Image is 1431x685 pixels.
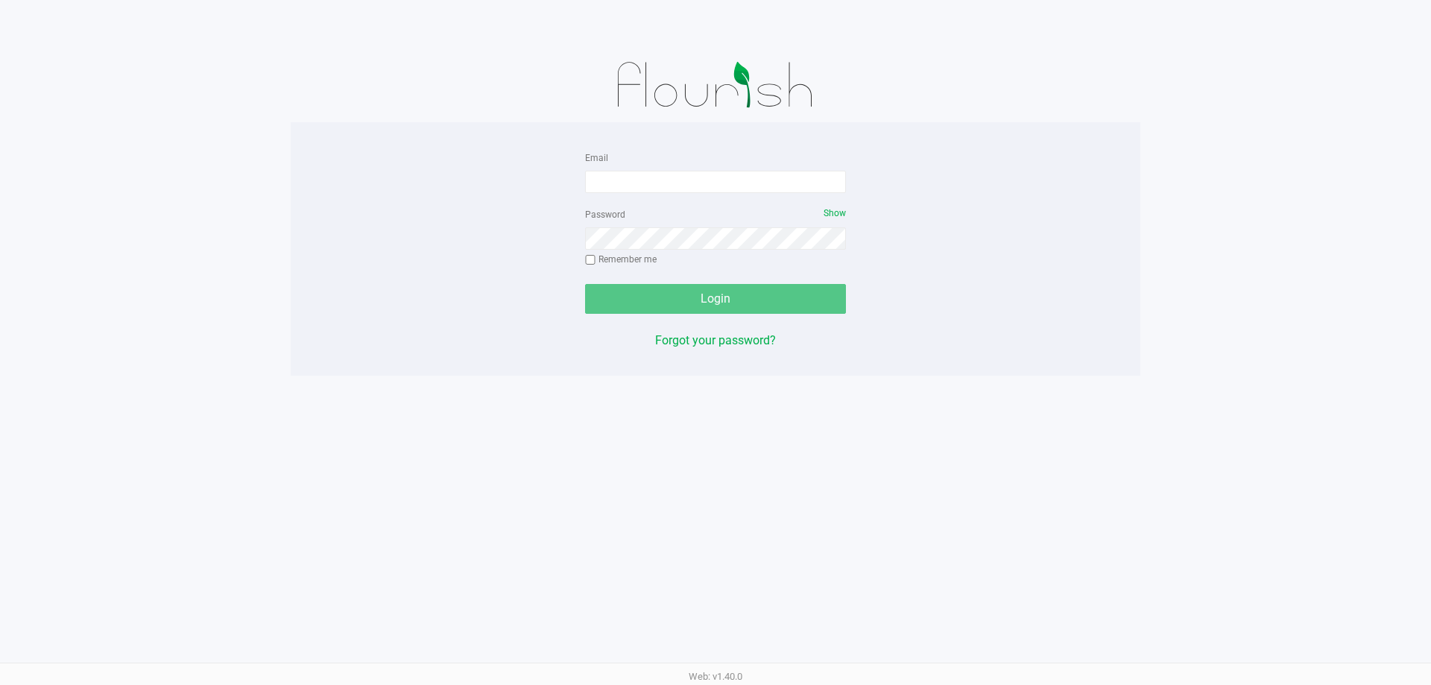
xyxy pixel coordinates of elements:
input: Remember me [585,255,596,265]
span: Show [824,208,846,218]
button: Forgot your password? [655,332,776,350]
span: Web: v1.40.0 [689,671,742,682]
label: Email [585,151,608,165]
label: Remember me [585,253,657,266]
label: Password [585,208,625,221]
